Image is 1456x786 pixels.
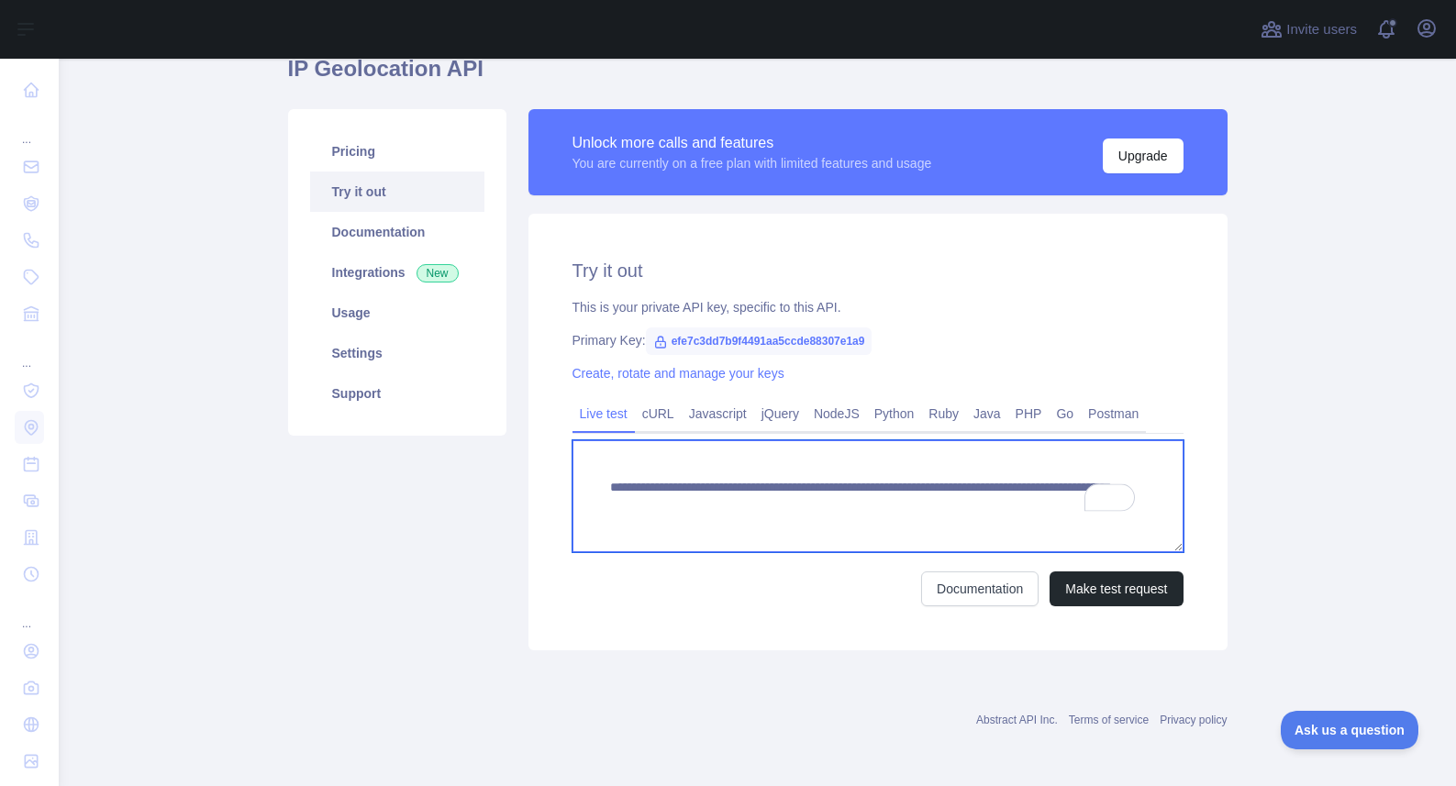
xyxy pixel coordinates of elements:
a: Usage [310,293,484,333]
div: You are currently on a free plan with limited features and usage [572,154,932,172]
a: Create, rotate and manage your keys [572,366,784,381]
div: ... [15,594,44,631]
span: New [417,264,459,282]
a: Support [310,373,484,414]
h2: Try it out [572,258,1184,283]
iframe: Toggle Customer Support [1281,711,1419,749]
h1: IP Geolocation API [288,54,1228,98]
div: ... [15,334,44,371]
a: Abstract API Inc. [976,714,1058,726]
a: Pricing [310,131,484,172]
span: Invite users [1286,19,1357,40]
a: Terms of service [1069,714,1149,726]
button: Upgrade [1103,138,1184,173]
a: Go [1049,399,1081,428]
div: ... [15,110,44,147]
a: Integrations New [310,252,484,293]
a: NodeJS [806,399,867,428]
a: jQuery [754,399,806,428]
a: Live test [572,399,635,428]
a: cURL [635,399,682,428]
div: This is your private API key, specific to this API. [572,298,1184,316]
a: Documentation [310,212,484,252]
div: Primary Key: [572,331,1184,349]
a: Settings [310,333,484,373]
span: efe7c3dd7b9f4491aa5ccde88307e1a9 [646,327,872,355]
a: Privacy policy [1160,714,1227,726]
a: Try it out [310,172,484,212]
a: PHP [1008,399,1050,428]
a: Java [966,399,1008,428]
a: Postman [1081,399,1146,428]
textarea: To enrich screen reader interactions, please activate Accessibility in Grammarly extension settings [572,440,1184,552]
a: Python [867,399,922,428]
a: Documentation [921,571,1039,606]
button: Invite users [1257,15,1361,44]
a: Ruby [921,399,966,428]
div: Unlock more calls and features [572,132,932,154]
button: Make test request [1050,571,1183,606]
a: Javascript [682,399,754,428]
